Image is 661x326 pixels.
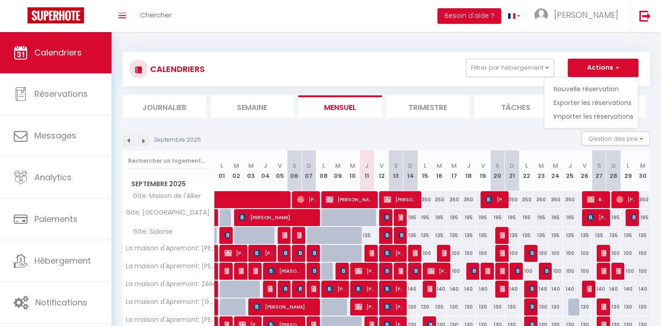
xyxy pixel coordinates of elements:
div: 100 [519,263,534,280]
abbr: M [248,161,254,170]
div: 350 [519,191,534,208]
th: 21 [505,150,520,191]
span: [PERSON_NAME] [413,262,418,280]
div: 135 [635,227,650,244]
div: 130 [432,298,447,315]
span: Réservée Gonzague [587,191,607,208]
span: [PERSON_NAME] [529,280,534,298]
span: [PERSON_NAME] [442,244,447,262]
div: 195 [549,209,563,226]
div: 195 [490,209,505,226]
span: [PERSON_NAME] [601,244,606,262]
div: 100 [476,245,490,262]
div: 350 [563,191,577,208]
div: 350 [549,191,563,208]
span: [PERSON_NAME] [616,262,621,280]
div: 135 [606,227,621,244]
span: Paiements [34,213,78,225]
span: Gite: [GEOGRAPHIC_DATA] [124,209,210,216]
a: [PERSON_NAME] [215,209,219,227]
span: [PERSON_NAME] [355,298,375,315]
span: [PERSON_NAME] [384,262,389,280]
div: 140 [549,281,563,298]
abbr: L [220,161,223,170]
th: 29 [621,150,636,191]
abbr: S [292,161,297,170]
span: [PERSON_NAME] [413,244,418,262]
th: 13 [389,150,403,191]
div: 135 [592,227,606,244]
th: 27 [592,150,606,191]
div: 135 [621,227,636,244]
span: [PERSON_NAME] [239,262,244,280]
div: 140 [461,281,476,298]
span: La maison d'Apremont: Zélie [124,281,216,287]
div: 100 [447,245,461,262]
abbr: D [611,161,616,170]
abbr: S [394,161,398,170]
th: 12 [374,150,389,191]
abbr: D [408,161,413,170]
th: 22 [519,150,534,191]
span: [PERSON_NAME] [311,280,316,298]
div: 135 [519,227,534,244]
div: 130 [490,298,505,315]
span: [PERSON_NAME] [515,262,520,280]
div: 195 [505,209,520,226]
a: B Van den Broek [215,263,219,280]
div: 350 [447,191,461,208]
span: [PERSON_NAME] [500,227,505,244]
span: [PERSON_NAME] Le Coquen [398,227,403,244]
div: 100 [549,263,563,280]
th: 24 [549,150,563,191]
button: Besoin d'aide ? [437,8,501,24]
span: [PERSON_NAME] [253,298,317,315]
abbr: V [481,161,485,170]
th: 15 [418,150,432,191]
span: [PERSON_NAME] [485,262,490,280]
span: [PERSON_NAME] [224,244,244,262]
span: Analytics [34,171,72,183]
span: Notifications [35,297,87,308]
abbr: S [597,161,601,170]
span: [PERSON_NAME] [543,262,549,280]
span: [PERSON_NAME] [616,191,636,208]
li: Tâches [474,95,558,118]
div: 350 [432,191,447,208]
img: logout [639,10,651,22]
span: [PERSON_NAME] [529,244,534,262]
span: [PERSON_NAME] [326,191,375,208]
span: Hébergement [34,255,91,266]
div: 130 [549,298,563,315]
span: Messages [34,130,76,141]
span: Calendriers [34,47,82,58]
div: 100 [447,263,461,280]
th: 16 [432,150,447,191]
div: 135 [360,227,375,244]
div: 195 [418,209,432,226]
div: 140 [621,281,636,298]
span: [PERSON_NAME] [297,227,302,244]
abbr: L [525,161,528,170]
input: Rechercher un logement... [128,153,209,169]
th: 03 [244,150,258,191]
div: 130 [403,298,418,315]
span: [PERSON_NAME] [340,262,345,280]
span: [PERSON_NAME] [587,280,592,298]
div: 350 [505,191,520,208]
abbr: S [495,161,499,170]
span: [PERSON_NAME] [601,262,606,280]
div: 100 [418,245,432,262]
span: [PERSON_NAME] [384,191,418,208]
th: 20 [490,150,505,191]
span: [PERSON_NAME] [326,280,346,298]
div: 195 [461,209,476,226]
span: [PERSON_NAME] [500,262,505,280]
th: 26 [577,150,592,191]
abbr: D [510,161,514,170]
button: Filtrer par hébergement [466,59,554,77]
th: 30 [635,150,650,191]
li: Semaine [211,95,294,118]
abbr: J [568,161,572,170]
span: Réservations [34,88,88,99]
